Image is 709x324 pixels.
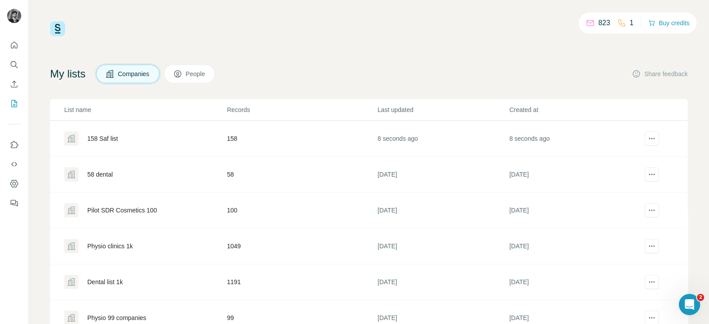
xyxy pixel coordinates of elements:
[377,157,509,193] td: [DATE]
[87,242,133,251] div: Physio clinics 1k
[377,264,509,300] td: [DATE]
[648,17,690,29] button: Buy credits
[7,176,21,192] button: Dashboard
[509,264,640,300] td: [DATE]
[630,18,634,28] p: 1
[87,170,113,179] div: 58 dental
[645,275,659,289] button: actions
[87,278,123,286] div: Dental list 1k
[50,67,86,81] h4: My lists
[226,228,377,264] td: 1049
[598,18,610,28] p: 823
[645,131,659,146] button: actions
[377,228,509,264] td: [DATE]
[64,105,226,114] p: List name
[87,206,157,215] div: Pilot SDR Cosmetics 100
[226,264,377,300] td: 1191
[632,69,688,78] button: Share feedback
[509,228,640,264] td: [DATE]
[87,134,118,143] div: 158 Saf list
[509,105,640,114] p: Created at
[645,239,659,253] button: actions
[87,313,146,322] div: Physio 99 companies
[118,69,150,78] span: Companies
[509,121,640,157] td: 8 seconds ago
[7,76,21,92] button: Enrich CSV
[679,294,700,315] iframe: Intercom live chat
[509,157,640,193] td: [DATE]
[226,157,377,193] td: 58
[378,105,508,114] p: Last updated
[7,9,21,23] img: Avatar
[7,37,21,53] button: Quick start
[377,121,509,157] td: 8 seconds ago
[377,193,509,228] td: [DATE]
[186,69,206,78] span: People
[7,195,21,211] button: Feedback
[645,167,659,181] button: actions
[509,193,640,228] td: [DATE]
[7,156,21,172] button: Use Surfe API
[226,193,377,228] td: 100
[645,203,659,217] button: actions
[7,137,21,153] button: Use Surfe on LinkedIn
[7,96,21,112] button: My lists
[7,57,21,73] button: Search
[697,294,704,301] span: 2
[226,121,377,157] td: 158
[227,105,377,114] p: Records
[50,21,65,36] img: Surfe Logo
